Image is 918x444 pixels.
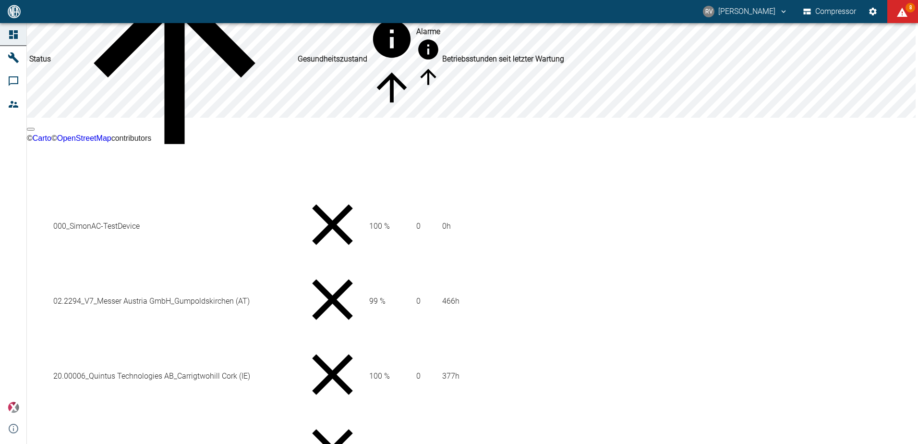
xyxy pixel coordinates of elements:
div: 377 h [442,370,564,382]
img: logo [7,5,22,18]
img: Xplore Logo [8,402,19,413]
td: 20.00006_Quintus Technologies AB_Carrigtwohill Cork (IE) [53,339,296,413]
div: No data [298,265,367,338]
div: 0 h [442,221,564,232]
span: 99 % [369,296,386,306]
span: 0 [416,371,421,381]
span: 100 % [369,371,390,381]
div: No data [298,190,367,263]
div: berechnet für die letzten 7 Tage [369,5,414,65]
td: 000_SimonAC-TestDevice [53,189,296,263]
div: No data [298,340,367,413]
div: RV [703,6,714,17]
div: 466 h [442,296,564,307]
button: Compressor [801,3,858,20]
span: 100 % [369,222,390,231]
span: 0 [416,222,421,231]
button: robert.vanlienen@neac.de [701,3,789,20]
div: berechnet für die letzten 7 Tage [416,26,440,65]
span: 0 [416,296,421,306]
button: Einstellungen [864,3,882,20]
span: 8 [906,3,915,12]
td: 02.2294_V7_Messer Austria GmbH_Gumpoldskirchen (AT) [53,264,296,338]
